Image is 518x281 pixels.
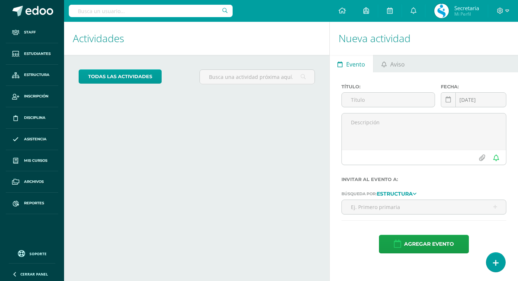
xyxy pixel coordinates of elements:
[441,93,506,107] input: Fecha de entrega
[6,129,58,150] a: Asistencia
[200,70,314,84] input: Busca una actividad próxima aquí...
[373,55,412,72] a: Aviso
[24,136,47,142] span: Asistencia
[341,191,377,196] span: Búsqueda por:
[346,56,365,73] span: Evento
[377,191,416,196] a: Estructura
[6,43,58,65] a: Estudiantes
[390,56,405,73] span: Aviso
[69,5,233,17] input: Busca un usuario...
[6,65,58,86] a: Estructura
[6,22,58,43] a: Staff
[341,84,435,89] label: Título:
[342,93,435,107] input: Título
[454,11,479,17] span: Mi Perfil
[9,248,55,258] a: Soporte
[73,22,321,55] h1: Actividades
[404,235,454,253] span: Agregar evento
[341,177,506,182] label: Invitar al evento a:
[454,4,479,12] span: Secretaria
[6,171,58,193] a: Archivos
[6,107,58,129] a: Disciplina
[6,86,58,107] a: Inscripción
[24,51,51,57] span: Estudiantes
[339,22,509,55] h1: Nueva actividad
[434,4,449,18] img: 7ca4a2cca2c7d0437e787d4b01e06a03.png
[20,272,48,277] span: Cerrar panel
[29,251,47,256] span: Soporte
[79,69,162,84] a: todas las Actividades
[377,190,413,197] strong: Estructura
[24,72,50,78] span: Estructura
[6,150,58,172] a: Mis cursos
[24,93,48,99] span: Inscripción
[6,193,58,214] a: Reportes
[24,115,46,121] span: Disciplina
[330,55,373,72] a: Evento
[379,235,469,253] button: Agregar evento
[24,158,47,164] span: Mis cursos
[441,84,506,89] label: Fecha:
[342,200,506,214] input: Ej. Primero primaria
[24,200,44,206] span: Reportes
[24,29,36,35] span: Staff
[24,179,44,185] span: Archivos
